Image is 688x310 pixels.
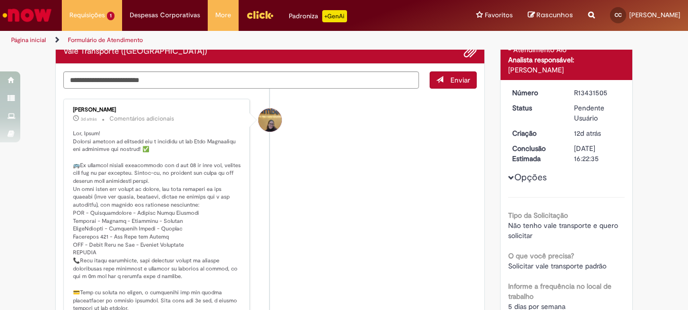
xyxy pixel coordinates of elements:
[574,129,601,138] span: 12d atrás
[508,221,620,240] span: Não tenho vale transporte e quero solicitar
[81,116,97,122] span: 3d atrás
[574,129,601,138] time: 20/08/2025 10:22:31
[258,108,282,132] div: Amanda De Campos Gomes Do Nascimento
[289,10,347,22] div: Padroniza
[629,11,680,19] span: [PERSON_NAME]
[11,36,46,44] a: Página inicial
[615,12,622,18] span: CC
[574,88,621,98] div: R13431505
[68,36,143,44] a: Formulário de Atendimento
[508,211,568,220] b: Tipo da Solicitação
[63,71,419,89] textarea: Digite sua mensagem aqui...
[505,128,567,138] dt: Criação
[505,103,567,113] dt: Status
[322,10,347,22] p: +GenAi
[246,7,274,22] img: click_logo_yellow_360x200.png
[508,55,625,65] div: Analista responsável:
[1,5,53,25] img: ServiceNow
[107,12,114,20] span: 1
[505,88,567,98] dt: Número
[574,143,621,164] div: [DATE] 16:22:35
[81,116,97,122] time: 29/08/2025 16:06:42
[574,103,621,123] div: Pendente Usuário
[508,65,625,75] div: [PERSON_NAME]
[69,10,105,20] span: Requisições
[485,10,513,20] span: Favoritos
[508,261,606,270] span: Solicitar vale transporte padrão
[464,45,477,58] button: Adicionar anexos
[430,71,477,89] button: Enviar
[8,31,451,50] ul: Trilhas de página
[130,10,200,20] span: Despesas Corporativas
[508,282,611,301] b: Informe a frequência no local de trabalho
[508,251,574,260] b: O que você precisa?
[450,75,470,85] span: Enviar
[63,47,207,56] h2: Vale Transporte (VT) Histórico de tíquete
[73,107,242,113] div: [PERSON_NAME]
[574,128,621,138] div: 20/08/2025 10:22:31
[537,10,573,20] span: Rascunhos
[215,10,231,20] span: More
[505,143,567,164] dt: Conclusão Estimada
[109,114,174,123] small: Comentários adicionais
[528,11,573,20] a: Rascunhos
